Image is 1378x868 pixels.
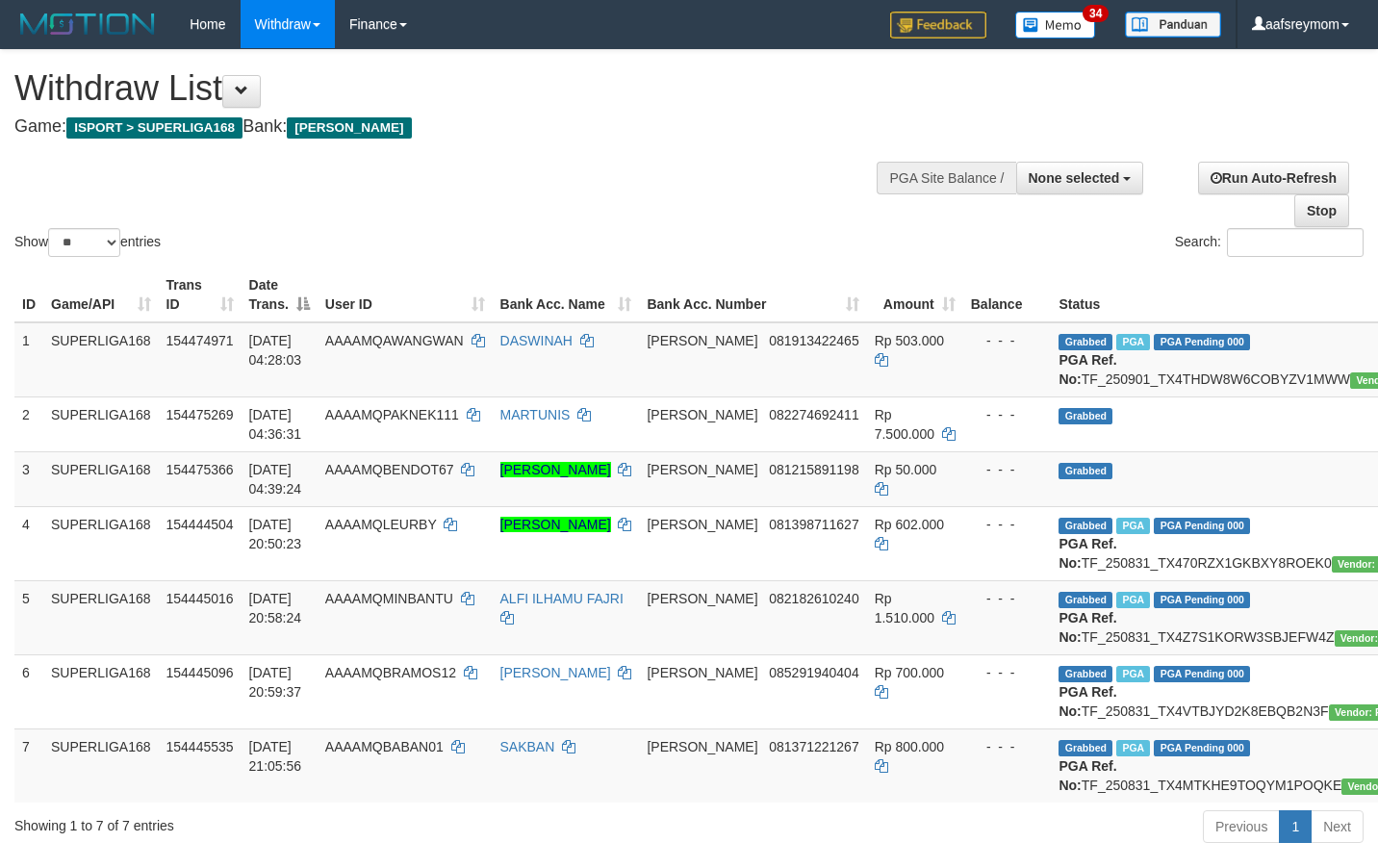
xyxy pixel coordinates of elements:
[1125,12,1221,38] img: panduan.png
[1059,666,1112,682] span: Grabbed
[963,268,1052,322] th: Balance
[971,405,1044,424] div: - - -
[1116,666,1150,682] span: Marked by aafheankoy
[1083,5,1109,22] span: 34
[1203,810,1280,843] a: Previous
[769,665,858,680] span: Copy 085291940404 to clipboard
[500,462,611,477] a: [PERSON_NAME]
[875,591,934,625] span: Rp 1.510.000
[249,517,302,551] span: [DATE] 20:50:23
[971,589,1044,608] div: - - -
[971,515,1044,534] div: - - -
[647,665,757,680] span: [PERSON_NAME]
[43,396,159,451] td: SUPERLIGA168
[639,268,866,322] th: Bank Acc. Number: activate to sort column ascending
[43,654,159,728] td: SUPERLIGA168
[647,462,757,477] span: [PERSON_NAME]
[769,517,858,532] span: Copy 081398711627 to clipboard
[249,333,302,368] span: [DATE] 04:28:03
[1154,592,1250,608] span: PGA Pending
[971,663,1044,682] div: - - -
[14,228,161,257] label: Show entries
[769,462,858,477] span: Copy 081215891198 to clipboard
[493,268,640,322] th: Bank Acc. Name: activate to sort column ascending
[867,268,963,322] th: Amount: activate to sort column ascending
[43,451,159,506] td: SUPERLIGA168
[14,69,900,108] h1: Withdraw List
[875,665,944,680] span: Rp 700.000
[318,268,493,322] th: User ID: activate to sort column ascending
[1154,666,1250,682] span: PGA Pending
[14,10,161,38] img: MOTION_logo.png
[875,739,944,754] span: Rp 800.000
[325,462,454,477] span: AAAAMQBENDOT67
[43,506,159,580] td: SUPERLIGA168
[875,407,934,442] span: Rp 7.500.000
[500,333,573,348] a: DASWINAH
[1059,592,1112,608] span: Grabbed
[242,268,318,322] th: Date Trans.: activate to sort column descending
[1059,536,1116,571] b: PGA Ref. No:
[875,462,937,477] span: Rp 50.000
[166,407,234,422] span: 154475269
[890,12,986,38] img: Feedback.jpg
[166,665,234,680] span: 154445096
[1294,194,1349,227] a: Stop
[1116,334,1150,350] span: Marked by aafheankoy
[1311,810,1364,843] a: Next
[14,580,43,654] td: 5
[1175,228,1364,257] label: Search:
[14,451,43,506] td: 3
[1154,334,1250,350] span: PGA Pending
[1059,610,1116,645] b: PGA Ref. No:
[166,739,234,754] span: 154445535
[769,333,858,348] span: Copy 081913422465 to clipboard
[1059,758,1116,793] b: PGA Ref. No:
[166,517,234,532] span: 154444504
[249,407,302,442] span: [DATE] 04:36:31
[325,665,456,680] span: AAAAMQBRAMOS12
[500,665,611,680] a: [PERSON_NAME]
[647,739,757,754] span: [PERSON_NAME]
[1154,518,1250,534] span: PGA Pending
[43,728,159,803] td: SUPERLIGA168
[159,268,242,322] th: Trans ID: activate to sort column ascending
[43,580,159,654] td: SUPERLIGA168
[971,460,1044,479] div: - - -
[1116,518,1150,534] span: Marked by aafounsreynich
[647,517,757,532] span: [PERSON_NAME]
[1059,740,1112,756] span: Grabbed
[1279,810,1312,843] a: 1
[877,162,1015,194] div: PGA Site Balance /
[249,591,302,625] span: [DATE] 20:58:24
[14,117,900,137] h4: Game: Bank:
[14,728,43,803] td: 7
[325,333,464,348] span: AAAAMQAWANGWAN
[14,506,43,580] td: 4
[43,322,159,397] td: SUPERLIGA168
[1029,170,1120,186] span: None selected
[166,333,234,348] span: 154474971
[1059,408,1112,424] span: Grabbed
[1116,592,1150,608] span: Marked by aafheankoy
[325,739,444,754] span: AAAAMQBABAN01
[875,333,944,348] span: Rp 503.000
[647,333,757,348] span: [PERSON_NAME]
[1059,684,1116,719] b: PGA Ref. No:
[14,268,43,322] th: ID
[48,228,120,257] select: Showentries
[1059,518,1112,534] span: Grabbed
[769,591,858,606] span: Copy 082182610240 to clipboard
[1059,463,1112,479] span: Grabbed
[1116,740,1150,756] span: Marked by aafheankoy
[769,407,858,422] span: Copy 082274692411 to clipboard
[1059,352,1116,387] b: PGA Ref. No:
[14,654,43,728] td: 6
[971,331,1044,350] div: - - -
[769,739,858,754] span: Copy 081371221267 to clipboard
[166,591,234,606] span: 154445016
[14,322,43,397] td: 1
[1015,12,1096,38] img: Button%20Memo.svg
[647,591,757,606] span: [PERSON_NAME]
[14,808,560,835] div: Showing 1 to 7 of 7 entries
